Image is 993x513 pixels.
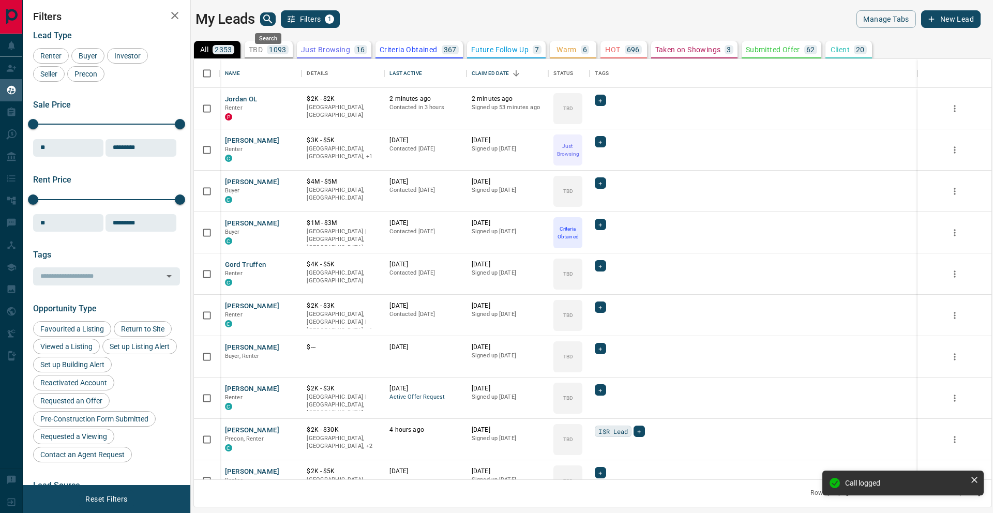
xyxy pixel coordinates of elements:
div: Favourited a Listing [33,321,111,337]
div: Status [553,59,573,88]
p: [DATE] [472,467,543,476]
p: TBD [563,394,573,402]
p: $1M - $3M [307,219,379,228]
p: [DATE] [389,467,461,476]
div: Viewed a Listing [33,339,100,354]
p: $4M - $5M [307,177,379,186]
div: Call logged [845,479,966,487]
button: [PERSON_NAME] [225,426,279,435]
div: + [595,260,606,271]
p: [GEOGRAPHIC_DATA] | [GEOGRAPHIC_DATA], [GEOGRAPHIC_DATA] [307,228,379,252]
p: Signed up 53 minutes ago [472,103,543,112]
button: more [947,349,962,365]
button: [PERSON_NAME] [225,177,279,187]
p: [DATE] [472,384,543,393]
div: property.ca [225,113,232,120]
span: Viewed a Listing [37,342,96,351]
div: Last Active [384,59,466,88]
p: 2 minutes ago [389,95,461,103]
div: Tags [590,59,917,88]
div: condos.ca [225,320,232,327]
span: Buyer, Renter [225,353,260,359]
span: Lead Source [33,480,80,490]
p: [GEOGRAPHIC_DATA], [GEOGRAPHIC_DATA] [307,186,379,202]
p: [DATE] [389,260,461,269]
p: [DATE] [472,177,543,186]
span: Renter [225,270,243,277]
span: Favourited a Listing [37,325,108,333]
p: 3 [727,46,731,53]
p: Contacted [DATE] [389,228,461,236]
p: $2K - $30K [307,426,379,434]
div: Tags [595,59,609,88]
span: Renter [225,104,243,111]
span: + [598,467,602,478]
div: Renter [33,48,69,64]
div: Contact an Agent Request [33,447,132,462]
button: Gord Truffen [225,260,266,270]
div: condos.ca [225,444,232,451]
span: Sale Price [33,100,71,110]
p: 367 [444,46,457,53]
button: [PERSON_NAME] [225,136,279,146]
div: + [595,95,606,106]
p: [DATE] [472,136,543,145]
p: $2K - $2K [307,95,379,103]
p: Signed up [DATE] [472,310,543,319]
button: [PERSON_NAME] [225,343,279,353]
span: Set up Building Alert [37,360,108,369]
p: Signed up [DATE] [472,434,543,443]
div: Investor [107,48,148,64]
button: more [947,225,962,240]
p: 7 [535,46,539,53]
button: [PERSON_NAME] [225,384,279,394]
span: + [598,343,602,354]
span: + [598,261,602,271]
div: Buyer [71,48,104,64]
div: Search [255,33,281,44]
p: 6 [583,46,587,53]
p: $2K - $3K [307,384,379,393]
div: + [595,177,606,189]
p: 20 [856,46,865,53]
div: + [595,301,606,313]
span: + [598,137,602,147]
span: Rent Price [33,175,71,185]
span: Tags [33,250,51,260]
span: Renter [225,477,243,484]
p: Signed up [DATE] [472,186,543,194]
button: Filters1 [281,10,340,28]
div: Details [302,59,384,88]
button: more [947,432,962,447]
span: ISR Lead [598,426,628,436]
span: + [598,95,602,105]
div: Name [220,59,302,88]
p: Rows per page: [810,489,854,497]
p: Signed up [DATE] [472,228,543,236]
p: TBD [563,353,573,360]
span: Requested an Offer [37,397,106,405]
p: 1093 [269,46,287,53]
button: more [947,101,962,116]
span: Set up Listing Alert [106,342,173,351]
p: [DATE] [472,260,543,269]
p: Contacted in 3 hours [389,103,461,112]
p: 16 [356,46,365,53]
p: Just Browsing [554,142,581,158]
div: + [595,219,606,230]
p: Midtown | Central, Toronto [307,476,379,492]
div: condos.ca [225,237,232,245]
div: Name [225,59,240,88]
div: Status [548,59,590,88]
div: condos.ca [225,403,232,410]
p: 62 [806,46,815,53]
button: [PERSON_NAME] [225,467,279,477]
p: TBD [563,477,573,485]
span: Buyer [75,52,101,60]
button: [PERSON_NAME] [225,219,279,229]
span: Renter [225,394,243,401]
p: [DATE] [389,219,461,228]
span: 1 [326,16,333,23]
p: TBD [563,187,573,195]
p: Just Browsing [301,46,350,53]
